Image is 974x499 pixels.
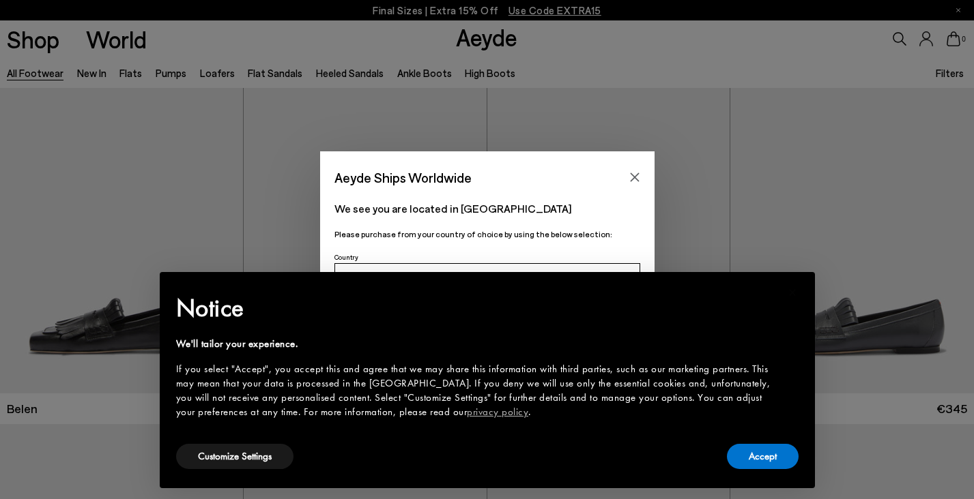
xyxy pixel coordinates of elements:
span: × [788,282,797,303]
h2: Notice [176,290,777,326]
button: Close this notice [777,276,810,309]
p: We see you are located in [GEOGRAPHIC_DATA] [334,200,640,217]
div: We'll tailor your experience. [176,337,777,351]
button: Close [625,167,645,187]
button: Customize Settings [176,444,293,469]
span: Aeyde Ships Worldwide [334,166,472,190]
span: Country [334,253,358,261]
button: Accept [727,444,799,469]
p: Please purchase from your country of choice by using the below selection: [334,228,640,241]
a: privacy policy [467,405,528,419]
div: If you select "Accept", you accept this and agree that we may share this information with third p... [176,362,777,419]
